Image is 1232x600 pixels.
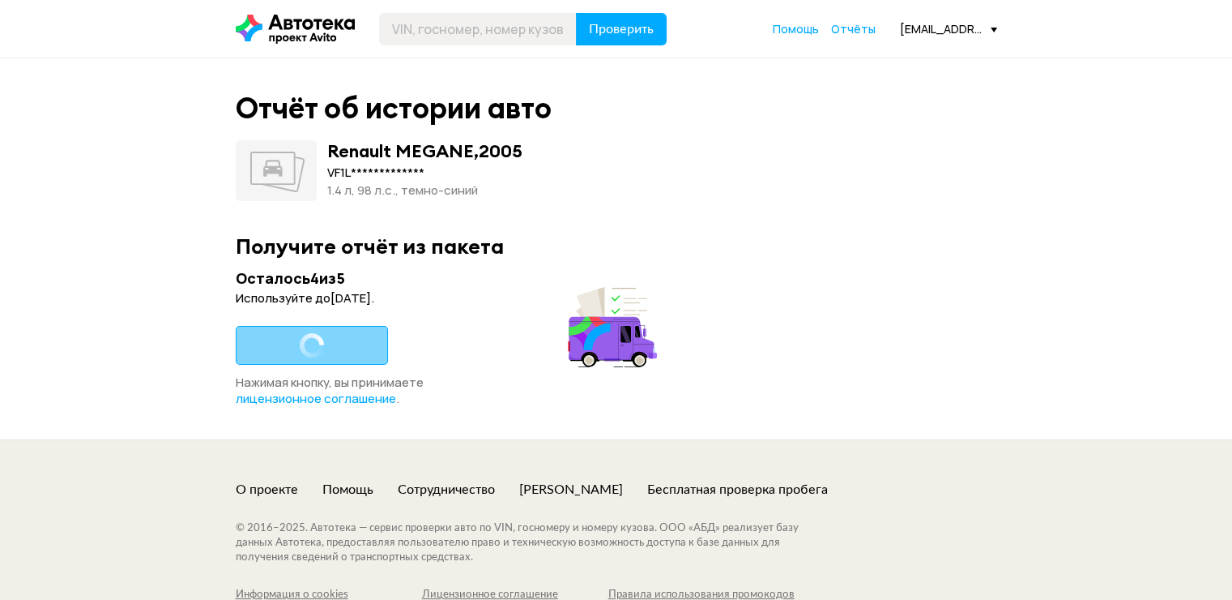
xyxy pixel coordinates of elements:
a: О проекте [236,481,298,499]
div: Отчёт об истории авто [236,91,552,126]
a: [PERSON_NAME] [519,481,623,499]
span: Отчёты [831,21,876,36]
span: Нажимая кнопку, вы принимаете . [236,374,424,407]
input: VIN, госномер, номер кузова [379,13,577,45]
button: Проверить [576,13,667,45]
div: Получите отчёт из пакета [236,234,997,259]
div: Используйте до [DATE] . [236,290,662,306]
a: Сотрудничество [398,481,495,499]
div: 1.4 л, 98 л.c., темно-синий [327,182,522,199]
div: [EMAIL_ADDRESS][DOMAIN_NAME] [900,21,997,36]
a: Бесплатная проверка пробега [647,481,828,499]
span: Помощь [773,21,819,36]
a: Помощь [322,481,373,499]
span: лицензионное соглашение [236,390,396,407]
a: Помощь [773,21,819,37]
a: лицензионное соглашение [236,391,396,407]
a: Отчёты [831,21,876,37]
div: Renault MEGANE , 2005 [327,140,522,161]
span: Проверить [589,23,654,36]
div: Осталось 4 из 5 [236,268,662,289]
div: © 2016– 2025 . Автотека — сервис проверки авто по VIN, госномеру и номеру кузова. ООО «АБД» реали... [236,521,831,565]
